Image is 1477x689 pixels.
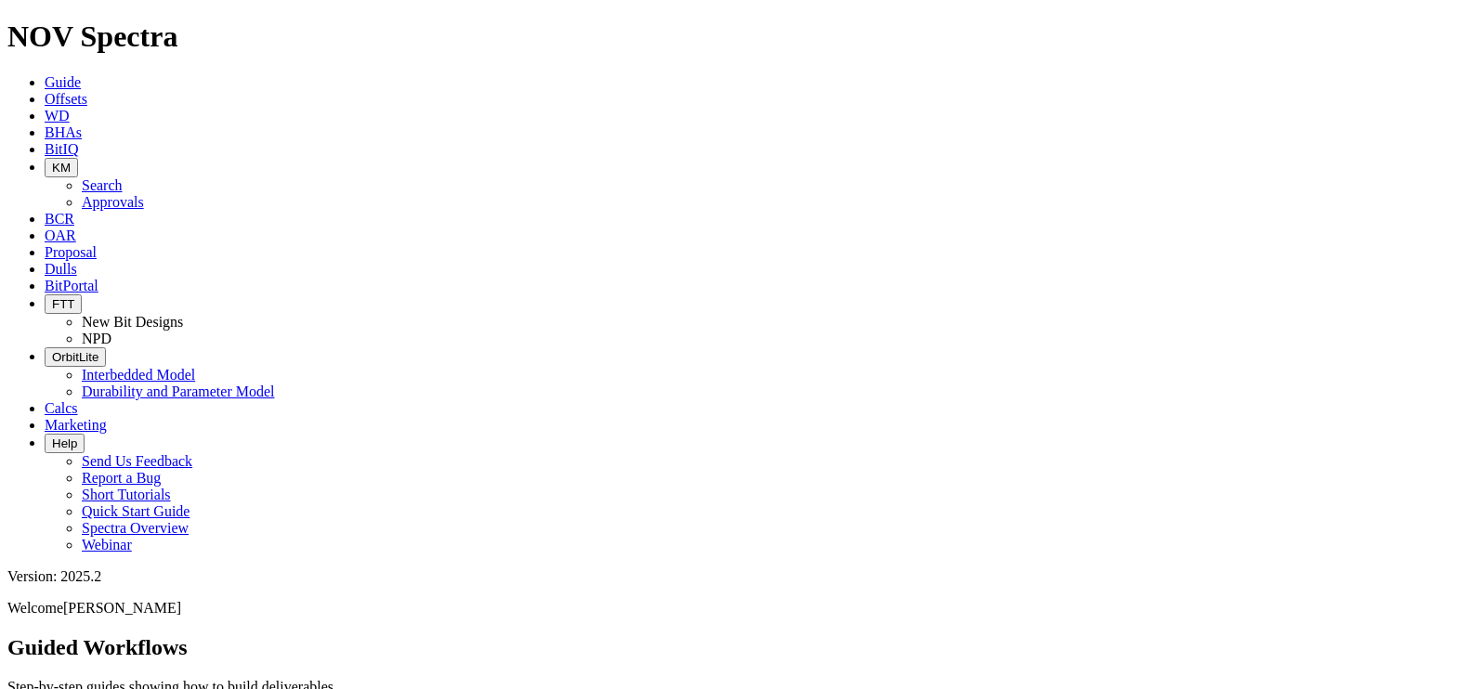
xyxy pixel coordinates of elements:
[45,294,82,314] button: FTT
[7,19,1470,54] h1: NOV Spectra
[82,503,190,519] a: Quick Start Guide
[45,91,87,107] a: Offsets
[82,470,161,486] a: Report a Bug
[45,261,77,277] a: Dulls
[45,244,97,260] a: Proposal
[82,367,195,383] a: Interbedded Model
[45,124,82,140] a: BHAs
[82,520,189,536] a: Spectra Overview
[82,314,183,330] a: New Bit Designs
[7,568,1470,585] div: Version: 2025.2
[82,537,132,552] a: Webinar
[82,331,111,346] a: NPD
[45,434,85,453] button: Help
[82,453,192,469] a: Send Us Feedback
[82,487,171,502] a: Short Tutorials
[52,297,74,311] span: FTT
[45,278,98,293] a: BitPortal
[82,177,123,193] a: Search
[45,400,78,416] a: Calcs
[45,417,107,433] a: Marketing
[45,227,76,243] a: OAR
[45,74,81,90] a: Guide
[7,635,1470,660] h2: Guided Workflows
[52,436,77,450] span: Help
[45,141,78,157] a: BitIQ
[45,108,70,123] a: WD
[82,194,144,210] a: Approvals
[63,600,181,616] span: [PERSON_NAME]
[45,211,74,227] a: BCR
[7,600,1470,617] p: Welcome
[45,158,78,177] button: KM
[52,161,71,175] span: KM
[82,383,275,399] a: Durability and Parameter Model
[45,347,106,367] button: OrbitLite
[52,350,98,364] span: OrbitLite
